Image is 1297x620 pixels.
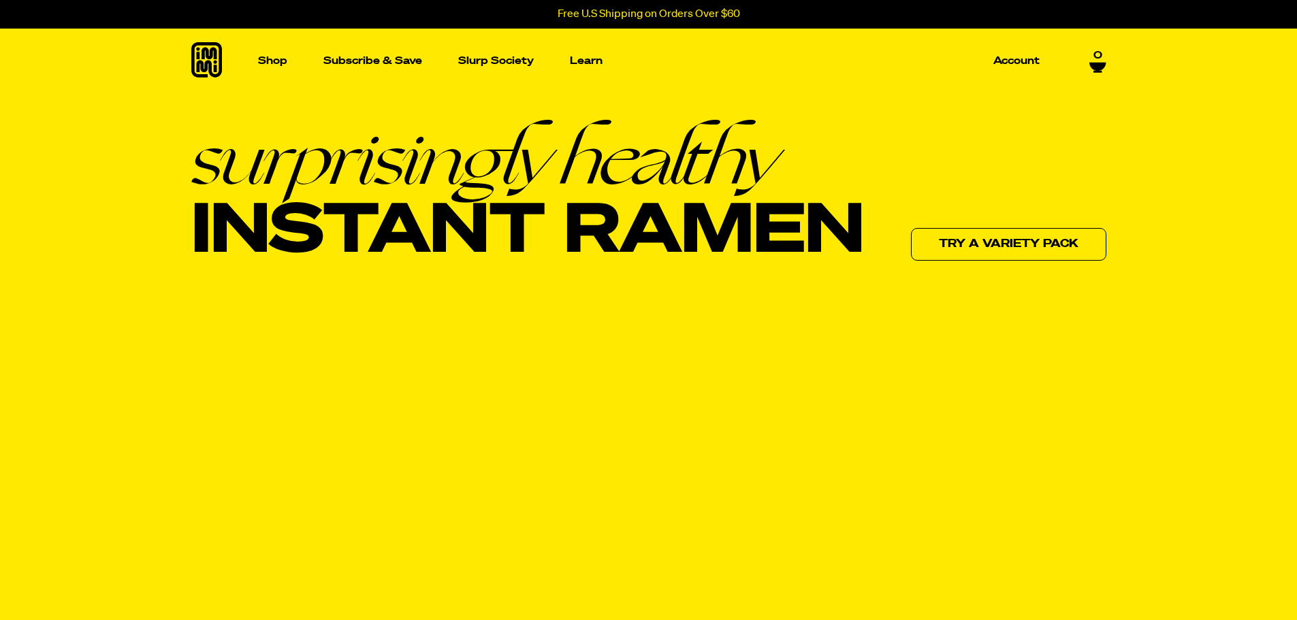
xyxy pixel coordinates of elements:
p: Learn [570,56,603,66]
p: Slurp Society [458,56,534,66]
a: Slurp Society [453,50,539,71]
a: Shop [253,29,293,93]
a: 0 [1089,46,1106,69]
a: Account [988,50,1045,71]
h1: Instant Ramen [191,120,864,270]
p: Shop [258,56,287,66]
a: Try a variety pack [911,228,1106,261]
nav: Main navigation [253,29,1045,93]
a: Learn [564,29,608,93]
em: surprisingly healthy [191,120,864,195]
a: Subscribe & Save [318,50,428,71]
p: Subscribe & Save [323,56,422,66]
span: 0 [1093,46,1102,58]
p: Account [993,56,1040,66]
p: Free U.S Shipping on Orders Over $60 [558,8,740,20]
